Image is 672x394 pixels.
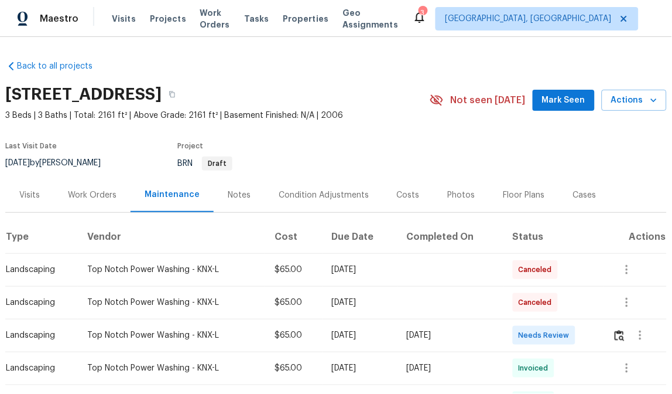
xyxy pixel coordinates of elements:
button: Copy Address [162,84,183,105]
span: Not seen [DATE] [451,94,526,106]
div: Landscaping [6,362,68,374]
div: $65.00 [275,297,313,308]
div: [DATE] [332,297,388,308]
div: Cases [573,189,596,201]
span: Canceled [519,297,557,308]
a: Back to all projects [5,60,118,72]
span: [DATE] [5,159,30,168]
span: Maestro [40,13,78,25]
th: Vendor [78,220,265,253]
div: Landscaping [6,330,68,341]
div: Top Notch Power Washing - KNX-L [87,362,256,374]
span: Project [177,142,203,150]
span: Visits [112,13,136,25]
div: Photos [448,189,475,201]
th: Status [503,220,604,253]
span: Canceled [519,264,557,276]
button: Review Icon [613,321,626,349]
div: Visits [19,189,40,201]
span: Mark Seen [542,93,585,108]
div: 3 [419,7,427,19]
div: Notes [228,189,251,201]
span: Work Orders [200,7,230,30]
span: Actions [611,93,657,108]
th: Cost [265,220,322,253]
div: Landscaping [6,264,68,276]
div: Floor Plans [503,189,545,201]
div: by [PERSON_NAME] [5,157,115,171]
span: Last Visit Date [5,142,57,150]
span: [GEOGRAPHIC_DATA], [GEOGRAPHIC_DATA] [445,13,612,25]
div: $65.00 [275,264,313,276]
span: BRN [177,159,232,168]
button: Actions [602,90,667,111]
div: Landscaping [6,297,68,308]
th: Actions [604,220,667,253]
span: 3 Beds | 3 Baths | Total: 2161 ft² | Above Grade: 2161 ft² | Basement Finished: N/A | 2006 [5,110,430,121]
button: Mark Seen [533,90,595,111]
div: Condition Adjustments [279,189,369,201]
div: $65.00 [275,330,313,341]
div: Top Notch Power Washing - KNX-L [87,330,256,341]
h2: [STREET_ADDRESS] [5,89,162,100]
span: Needs Review [519,330,574,341]
img: Review Icon [615,330,625,341]
div: [DATE] [407,330,494,341]
div: [DATE] [332,264,388,276]
div: Top Notch Power Washing - KNX-L [87,264,256,276]
div: $65.00 [275,362,313,374]
span: Properties [283,13,328,25]
div: Costs [397,189,420,201]
th: Completed On [397,220,503,253]
span: Invoiced [519,362,553,374]
span: Draft [203,160,231,167]
span: Projects [150,13,186,25]
div: [DATE] [407,362,494,374]
th: Due Date [323,220,397,253]
span: Geo Assignments [342,7,399,30]
div: Top Notch Power Washing - KNX-L [87,297,256,308]
div: Work Orders [68,189,116,201]
div: [DATE] [332,330,388,341]
div: [DATE] [332,362,388,374]
div: Maintenance [145,189,200,201]
span: Tasks [244,15,269,23]
th: Type [5,220,78,253]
